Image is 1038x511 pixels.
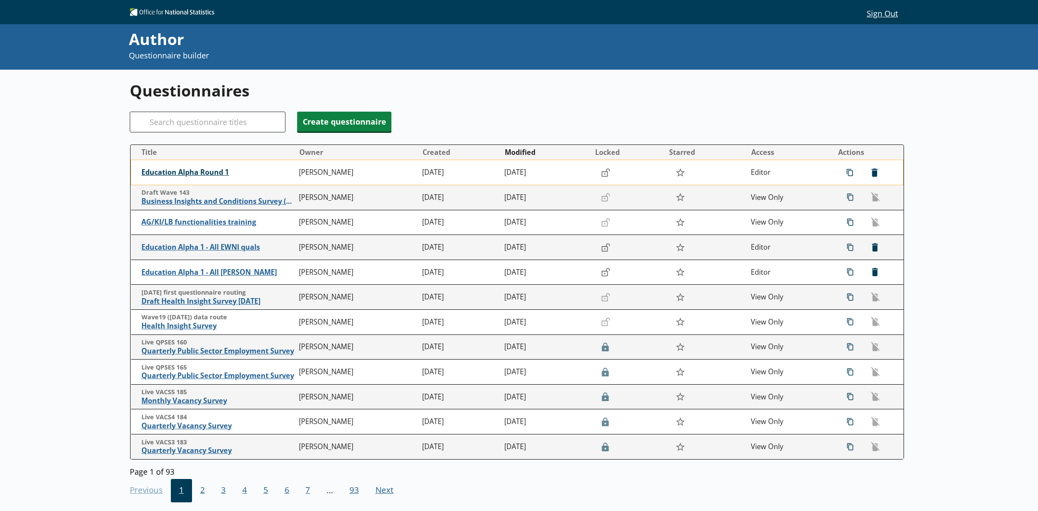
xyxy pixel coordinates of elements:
[135,145,295,159] button: Title
[671,438,689,455] button: Star
[418,409,500,434] td: [DATE]
[747,235,829,260] td: Editor
[295,185,418,210] td: [PERSON_NAME]
[671,214,689,231] button: Star
[671,289,689,305] button: Star
[597,165,614,180] button: Lock
[671,389,689,405] button: Star
[295,260,418,285] td: [PERSON_NAME]
[130,112,285,132] input: Search questionnaire titles
[141,388,295,396] span: Live VACS5 185
[255,479,276,502] button: 5
[747,160,829,185] td: Editor
[500,384,591,409] td: [DATE]
[295,210,418,235] td: [PERSON_NAME]
[418,235,500,260] td: [DATE]
[747,334,829,360] td: View Only
[747,185,829,210] td: View Only
[500,160,591,185] td: [DATE]
[418,285,500,310] td: [DATE]
[747,210,829,235] td: View Only
[418,185,500,210] td: [DATE]
[341,479,367,502] button: 93
[295,235,418,260] td: [PERSON_NAME]
[500,285,591,310] td: [DATE]
[141,413,295,421] span: Live VACS4 184
[418,210,500,235] td: [DATE]
[129,50,702,61] p: Questionnaire builder
[671,363,689,380] button: Star
[171,479,192,502] button: 1
[418,160,500,185] td: [DATE]
[295,334,418,360] td: [PERSON_NAME]
[747,384,829,409] td: View Only
[141,218,295,227] span: AG/KI/LB functionalities training
[665,145,746,159] button: Starred
[276,479,298,502] button: 6
[747,409,829,434] td: View Only
[500,235,591,260] td: [DATE]
[500,210,591,235] td: [DATE]
[141,168,295,177] span: Education Alpha Round 1
[295,384,418,409] td: [PERSON_NAME]
[501,145,590,159] button: Modified
[500,185,591,210] td: [DATE]
[141,347,295,356] span: Quarterly Public Sector Employment Survey
[500,360,591,385] td: [DATE]
[295,360,418,385] td: [PERSON_NAME]
[318,479,341,502] li: ...
[671,264,689,280] button: Star
[747,310,829,335] td: View Only
[192,479,213,502] button: 2
[141,371,295,380] span: Quarterly Public Sector Employment Survey
[860,6,904,20] button: Sign Out
[130,464,904,476] div: Page 1 of 93
[747,360,829,385] td: View Only
[500,260,591,285] td: [DATE]
[419,145,500,159] button: Created
[295,145,418,159] button: Owner
[130,80,904,101] h1: Questionnaires
[418,260,500,285] td: [DATE]
[295,160,418,185] td: [PERSON_NAME]
[597,265,614,280] button: Lock
[141,438,295,447] span: Live VACS3 183
[141,363,295,372] span: Live QPSES 165
[213,479,234,502] button: 3
[671,414,689,430] button: Star
[141,268,295,277] span: Education Alpha 1 - All [PERSON_NAME]
[141,313,295,321] span: Wave19 ([DATE]) data route
[747,260,829,285] td: Editor
[671,239,689,255] button: Star
[747,285,829,310] td: View Only
[295,310,418,335] td: [PERSON_NAME]
[500,434,591,460] td: [DATE]
[671,164,689,181] button: Star
[295,285,418,310] td: [PERSON_NAME]
[671,189,689,206] button: Star
[671,314,689,330] button: Star
[418,360,500,385] td: [DATE]
[298,479,319,502] button: 7
[141,189,295,197] span: Draft Wave 143
[418,384,500,409] td: [DATE]
[234,479,255,502] button: 4
[671,339,689,355] button: Star
[295,434,418,460] td: [PERSON_NAME]
[141,396,295,405] span: Monthly Vacancy Survey
[141,243,295,252] span: Education Alpha 1 - All EWNI quals
[141,197,295,206] span: Business Insights and Conditions Survey (BICS) draft
[141,289,295,297] span: [DATE] first questionnaire routing
[747,145,829,159] button: Access
[597,240,614,255] button: Lock
[297,112,391,132] span: Create questionnaire
[367,479,402,502] button: Next
[141,338,295,347] span: Live QPSES 160
[141,297,295,306] span: Draft Health Insight Survey [DATE]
